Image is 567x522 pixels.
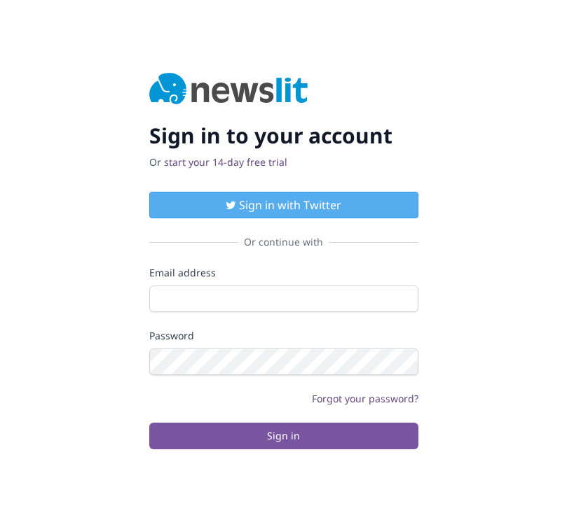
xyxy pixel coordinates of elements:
[149,73,308,106] img: Newslit
[238,235,329,249] span: Or continue with
[149,329,418,343] label: Password
[149,266,418,280] label: Email address
[164,155,287,169] a: start your 14-day free trial
[149,123,418,148] h2: Sign in to your account
[312,392,418,405] a: Forgot your password?
[149,423,418,449] button: Sign in
[149,155,418,169] p: Or
[149,192,418,218] button: Sign in with Twitter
